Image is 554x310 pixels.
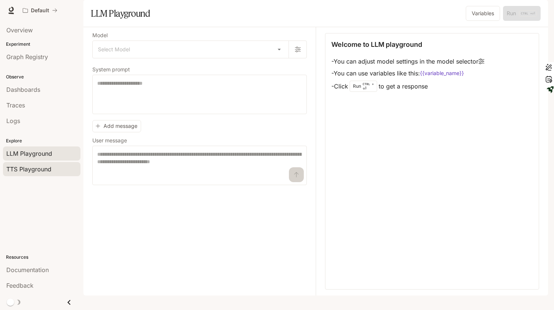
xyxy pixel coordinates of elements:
h1: LLM Playground [91,6,150,21]
p: Default [31,7,49,14]
div: Run [350,81,377,92]
p: CTRL + [363,82,374,86]
p: User message [92,138,127,143]
button: Add message [92,120,141,132]
p: Model [92,33,108,38]
li: - You can adjust model settings in the model selector [331,55,484,67]
li: - Click to get a response [331,79,484,93]
span: Select Model [98,46,130,53]
p: Welcome to LLM playground [331,39,422,49]
li: - You can use variables like this: [331,67,484,79]
p: ⏎ [363,82,374,91]
button: Variables [466,6,500,21]
p: System prompt [92,67,130,72]
button: All workspaces [19,3,61,18]
code: {{variable_name}} [420,70,464,77]
div: Select Model [93,41,289,58]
